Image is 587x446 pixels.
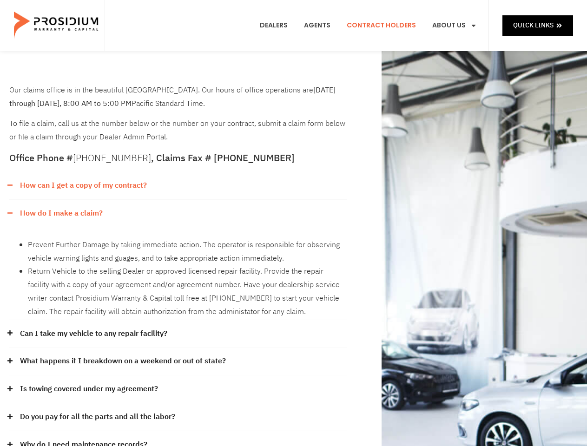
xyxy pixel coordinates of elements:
div: How do I make a claim? [9,200,347,227]
li: Prevent Further Damage by taking immediate action. The operator is responsible for observing vehi... [28,238,347,265]
a: [PHONE_NUMBER] [73,151,151,165]
div: Is towing covered under my agreement? [9,375,347,403]
div: To file a claim, call us at the number below or the number on your contract, submit a claim form ... [9,84,347,144]
div: How do I make a claim? [9,227,347,320]
a: What happens if I breakdown on a weekend or out of state? [20,354,226,368]
a: Agents [297,8,337,43]
b: [DATE] through [DATE], 8:00 AM to 5:00 PM [9,85,336,109]
li: Return Vehicle to the selling Dealer or approved licensed repair facility. Provide the repair fac... [28,265,347,318]
a: Is towing covered under my agreement? [20,382,158,396]
li: Pay deductible and costs for non-covered repairs. We will reimburse the repair facility or you fo... [28,319,347,359]
h5: Office Phone # , Claims Fax # [PHONE_NUMBER] [9,153,347,163]
nav: Menu [253,8,484,43]
a: Quick Links [502,15,573,35]
a: How can I get a copy of my contract? [20,179,147,192]
p: Our claims office is in the beautiful [GEOGRAPHIC_DATA]. Our hours of office operations are Pacif... [9,84,347,111]
a: Dealers [253,8,295,43]
a: How do I make a claim? [20,207,103,220]
span: Quick Links [513,20,554,31]
div: What happens if I breakdown on a weekend or out of state? [9,348,347,375]
a: Can I take my vehicle to any repair facility? [20,327,167,341]
div: How can I get a copy of my contract? [9,172,347,199]
div: Do you pay for all the parts and all the labor? [9,403,347,431]
a: About Us [425,8,484,43]
a: Do you pay for all the parts and all the labor? [20,410,175,424]
div: Can I take my vehicle to any repair facility? [9,320,347,348]
a: Contract Holders [340,8,423,43]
